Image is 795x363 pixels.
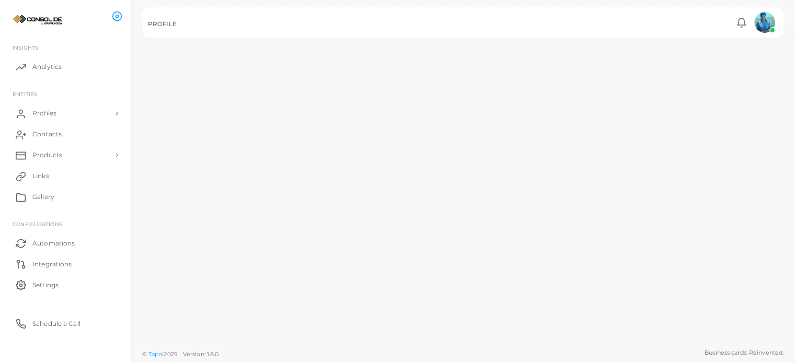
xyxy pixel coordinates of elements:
span: Version: 1.8.0 [183,350,219,358]
a: Tapni [148,350,164,358]
span: Gallery [32,192,54,202]
span: INSIGHTS [13,44,38,51]
span: Schedule a Call [32,319,80,329]
span: ENTITIES [13,91,37,97]
h5: PROFILE [148,20,177,28]
a: Links [8,166,123,186]
span: Profiles [32,109,56,118]
a: Settings [8,274,123,295]
span: © [142,350,218,359]
img: logo [9,10,67,29]
a: Analytics [8,56,123,77]
a: Profiles [8,103,123,124]
a: Gallery [8,186,123,207]
span: Settings [32,280,59,290]
a: Automations [8,232,123,253]
span: Automations [32,239,75,248]
span: Links [32,171,49,181]
span: Analytics [32,62,62,72]
span: Integrations [32,260,72,269]
a: Contacts [8,124,123,145]
span: Contacts [32,130,62,139]
a: Integrations [8,253,123,274]
img: avatar [754,12,775,33]
a: Schedule a Call [8,313,123,334]
a: Products [8,145,123,166]
span: 2025 [164,350,177,359]
a: avatar [751,12,778,33]
span: Products [32,150,62,160]
span: Configurations [13,221,62,227]
span: Business cards. Reinvented. [705,348,784,357]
